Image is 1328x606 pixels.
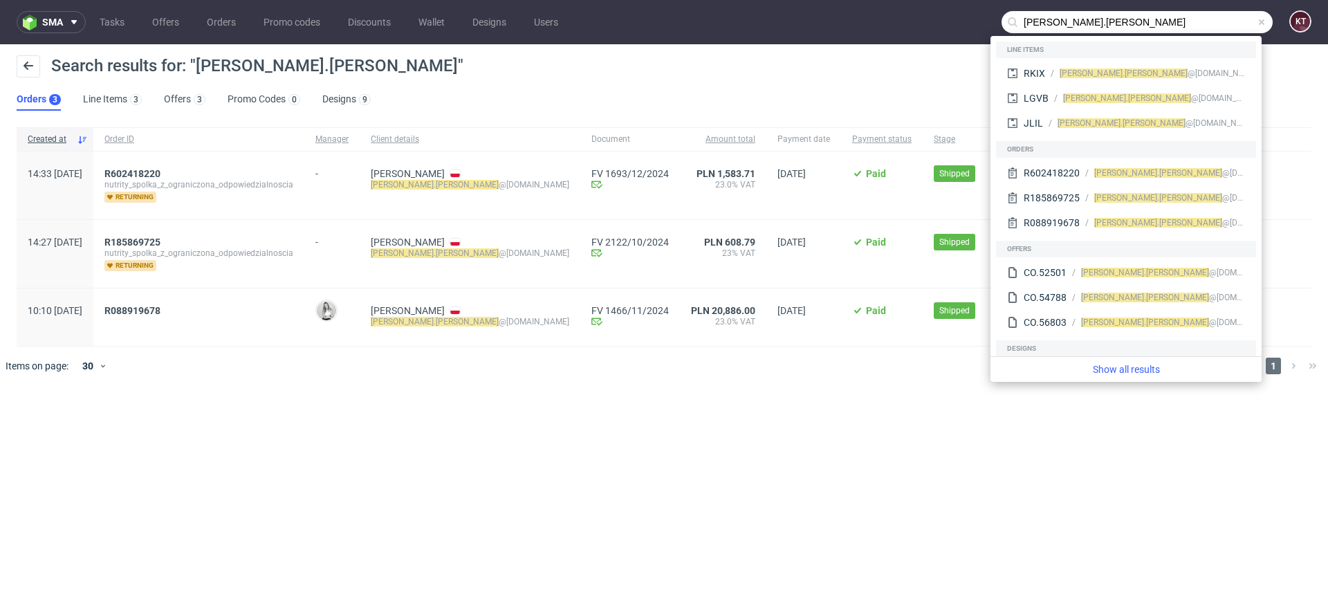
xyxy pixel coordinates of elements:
div: R088919678 [1024,216,1080,230]
div: @[DOMAIN_NAME] [1094,217,1245,229]
span: [PERSON_NAME].[PERSON_NAME] [1081,293,1209,302]
span: [PERSON_NAME].[PERSON_NAME] [1063,93,1191,103]
span: Items on page: [6,359,68,373]
mark: [PERSON_NAME].[PERSON_NAME] [371,317,499,327]
span: Document [591,134,669,145]
div: Line items [996,42,1256,58]
span: PLN 1,583.71 [697,168,755,179]
div: CO.52501 [1024,266,1067,279]
div: Designs [996,340,1256,357]
span: [DATE] [777,237,806,248]
div: CO.56803 [1024,315,1067,329]
div: 0 [292,95,297,104]
span: sma [42,17,63,27]
a: Orders [199,11,244,33]
a: FV 1693/12/2024 [591,168,669,179]
span: 10:10 [DATE] [28,305,82,316]
span: 1 [1266,358,1281,374]
a: Offers [144,11,187,33]
a: [PERSON_NAME] [371,237,445,248]
span: Manager [315,134,349,145]
a: FV 1466/11/2024 [591,305,669,316]
div: @[DOMAIN_NAME] [371,179,569,190]
div: RKIX [1024,66,1045,80]
span: PLN 608.79 [704,237,755,248]
span: 14:33 [DATE] [28,168,82,179]
div: @[DOMAIN_NAME] [1094,167,1245,179]
a: Promo codes [255,11,329,33]
span: Order ID [104,134,293,145]
a: Tasks [91,11,133,33]
span: nutrity_spolka_z_ograniczona_odpowiedzialnoscia [104,248,293,259]
a: Orders3 [17,89,61,111]
div: Orders [996,141,1256,158]
span: [PERSON_NAME].[PERSON_NAME] [1058,118,1186,128]
mark: [PERSON_NAME].[PERSON_NAME] [371,248,499,258]
div: @[DOMAIN_NAME] [371,248,569,259]
a: [PERSON_NAME] [371,168,445,179]
span: [PERSON_NAME].[PERSON_NAME] [1094,218,1222,228]
div: - [315,231,349,248]
div: @[DOMAIN_NAME] [1081,316,1245,329]
span: R185869725 [104,237,160,248]
span: returning [104,260,156,271]
div: R185869725 [1024,191,1080,205]
span: [PERSON_NAME].[PERSON_NAME] [1081,318,1209,327]
span: Paid [866,237,886,248]
a: FV 2122/10/2024 [591,237,669,248]
img: logo [23,15,42,30]
div: - [315,163,349,179]
span: 23.0% VAT [691,316,755,327]
span: Shipped [939,236,970,248]
span: Shipped [939,304,970,317]
span: [PERSON_NAME].[PERSON_NAME] [1094,193,1222,203]
a: Designs9 [322,89,371,111]
div: @[DOMAIN_NAME] [1060,67,1245,80]
div: CO.54788 [1024,291,1067,304]
a: Discounts [340,11,399,33]
span: Payment status [852,134,912,145]
span: Amount total [691,134,755,145]
span: R602418220 [104,168,160,179]
span: [PERSON_NAME].[PERSON_NAME] [1081,268,1209,277]
div: Offers [996,241,1256,257]
span: [PERSON_NAME].[PERSON_NAME] [1094,168,1222,178]
div: @[DOMAIN_NAME] [1094,192,1245,204]
span: Payment date [777,134,830,145]
div: 9 [362,95,367,104]
a: [PERSON_NAME] [371,305,445,316]
figcaption: KT [1291,12,1310,31]
a: R185869725 [104,237,163,248]
span: R088919678 [104,305,160,316]
span: Search results for: "[PERSON_NAME].[PERSON_NAME]" [51,56,463,75]
a: Line Items3 [83,89,142,111]
div: @[DOMAIN_NAME] [1081,266,1245,279]
div: @[DOMAIN_NAME] [1081,291,1245,304]
span: PLN 20,886.00 [691,305,755,316]
div: JLIL [1024,116,1043,130]
div: @[DOMAIN_NAME] [1063,92,1245,104]
a: Offers3 [164,89,205,111]
div: LGVB [1024,91,1049,105]
span: Paid [866,305,886,316]
span: Paid [866,168,886,179]
mark: [PERSON_NAME].[PERSON_NAME] [371,180,499,190]
span: Client details [371,134,569,145]
div: R602418220 [1024,166,1080,180]
span: returning [104,192,156,203]
div: 30 [74,356,99,376]
span: Created at [28,134,71,145]
a: Show all results [996,362,1256,376]
span: [PERSON_NAME].[PERSON_NAME] [1060,68,1188,78]
div: 3 [197,95,202,104]
a: Users [526,11,566,33]
span: 23% VAT [691,248,755,259]
div: @[DOMAIN_NAME] [371,316,569,327]
span: 14:27 [DATE] [28,237,82,248]
div: 3 [53,95,57,104]
a: Designs [464,11,515,33]
span: 23.0% VAT [691,179,755,190]
div: 3 [133,95,138,104]
button: sma [17,11,86,33]
div: @[DOMAIN_NAME] [1058,117,1245,129]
